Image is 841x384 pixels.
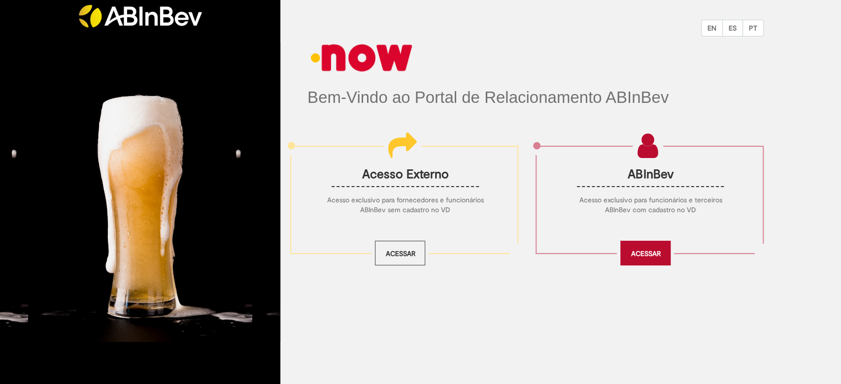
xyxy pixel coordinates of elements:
p: Acesso exclusivo para funcionários e terceiros ABInBev com cadastro no VD [569,195,732,215]
button: ES [722,20,743,36]
button: PT [742,20,764,36]
p: Acesso exclusivo para fornecedores e funcionários ABInBev sem cadastro no VD [324,195,486,215]
a: Acessar [375,241,425,265]
img: logo_now_small.png [307,36,416,79]
h1: Bem-Vindo ao Portal de Relacionamento ABInBev [307,89,764,106]
button: EN [701,20,723,36]
a: Acessar [620,241,671,265]
img: ABInbev-white.png [79,5,202,28]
